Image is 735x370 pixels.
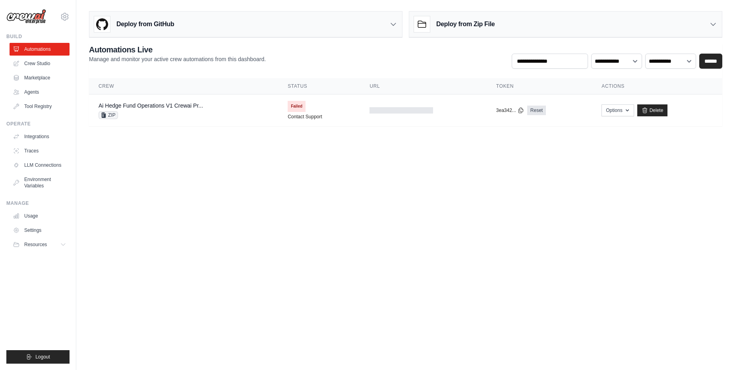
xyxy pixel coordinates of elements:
a: Integrations [10,130,70,143]
a: Usage [10,210,70,222]
div: Operate [6,121,70,127]
a: Marketplace [10,71,70,84]
span: Logout [35,354,50,360]
span: ZIP [99,111,118,119]
th: Crew [89,78,278,94]
a: Agents [10,86,70,98]
h3: Deploy from Zip File [436,19,495,29]
img: Logo [6,9,46,24]
a: Environment Variables [10,173,70,192]
a: Automations [10,43,70,56]
img: GitHub Logo [94,16,110,32]
a: Crew Studio [10,57,70,70]
a: LLM Connections [10,159,70,172]
div: Build [6,33,70,40]
a: Contact Support [288,114,322,120]
button: Options [602,104,634,116]
th: Token [487,78,592,94]
a: Reset [527,106,546,115]
button: Logout [6,350,70,364]
a: Delete [637,104,668,116]
div: Manage [6,200,70,206]
th: Status [278,78,360,94]
h2: Automations Live [89,44,266,55]
button: Resources [10,238,70,251]
span: Resources [24,241,47,248]
a: Traces [10,145,70,157]
p: Manage and monitor your active crew automations from this dashboard. [89,55,266,63]
th: Actions [592,78,722,94]
h3: Deploy from GitHub [116,19,174,29]
a: Tool Registry [10,100,70,113]
button: 3ea342... [496,107,524,114]
a: Ai Hedge Fund Operations V1 Crewai Pr... [99,102,203,109]
th: URL [360,78,486,94]
a: Settings [10,224,70,237]
span: Failed [288,101,306,112]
